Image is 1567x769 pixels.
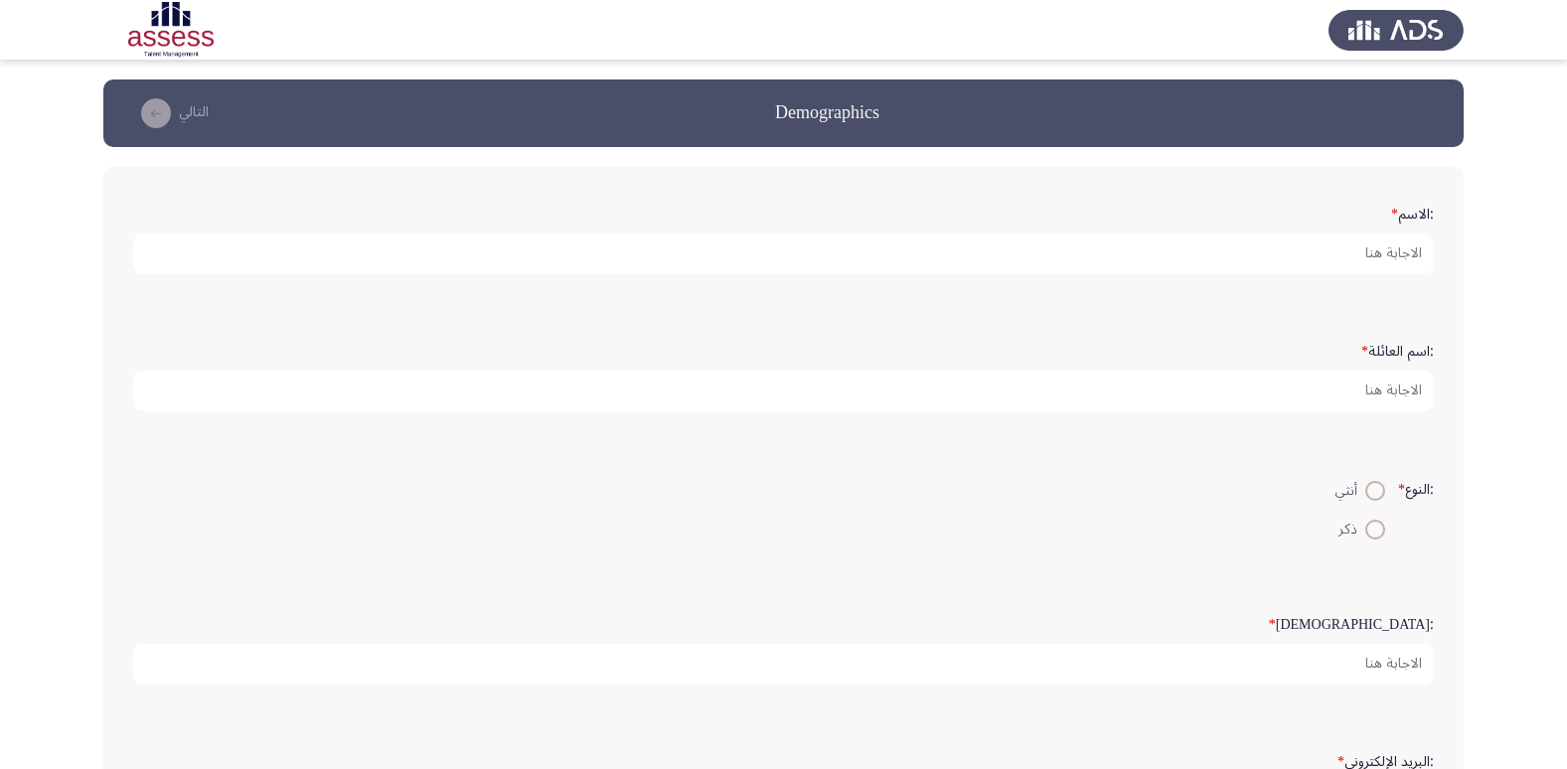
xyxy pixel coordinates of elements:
[1338,518,1365,541] span: ذكر
[127,97,215,129] button: load next page
[103,2,238,58] img: Assessment logo of OCM R1 ASSESS
[1269,617,1434,634] label: :[DEMOGRAPHIC_DATA]
[775,100,879,125] h3: Demographics
[1329,2,1464,58] img: Assess Talent Management logo
[133,371,1434,411] input: add answer text
[1398,482,1434,499] label: :النوع
[1391,207,1434,224] label: :الاسم
[1335,479,1365,503] span: أنثي
[1361,344,1434,361] label: :اسم العائلة
[133,233,1434,274] input: add answer text
[133,644,1434,685] input: add answer text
